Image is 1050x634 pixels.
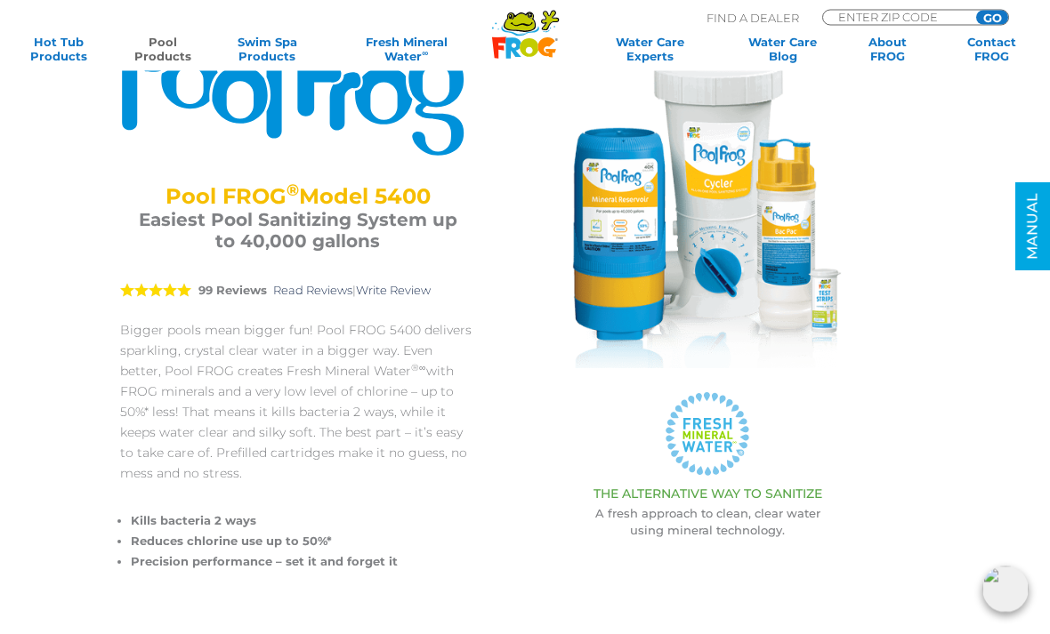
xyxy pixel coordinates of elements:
p: Bigger pools mean bigger fun! Pool FROG 5400 delivers sparkling, crystal clear water in a bigger ... [120,321,475,485]
a: AboutFROG [847,35,928,63]
a: ContactFROG [951,35,1032,63]
a: Water CareExperts [581,35,719,63]
sup: ∞ [422,48,428,58]
a: MANUAL [1015,183,1050,271]
a: Swim SpaProducts [227,35,308,63]
li: Reduces chlorine use up to 50%* [131,532,475,552]
a: Hot TubProducts [18,35,99,63]
a: Fresh MineralWater∞ [331,35,482,63]
a: Write Review [356,284,431,298]
a: Water CareBlog [742,35,823,63]
li: Precision performance – set it and forget it [131,552,475,573]
strong: 99 Reviews [198,284,267,298]
h3: Easiest Pool Sanitizing System up to 40,000 gallons [138,210,457,253]
div: | [120,263,475,321]
h3: THE ALTERNATIVE WAY TO SANITIZE [512,487,903,502]
img: Product Logo [120,13,475,158]
a: Read Reviews [273,284,352,298]
span: 5 [120,284,191,298]
sup: ® [287,181,299,201]
p: Find A Dealer [707,10,799,26]
img: openIcon [982,566,1029,613]
input: Zip Code Form [836,11,957,23]
p: A fresh approach to clean, clear water using mineral technology. [512,506,903,540]
h2: Pool FROG Model 5400 [138,185,457,210]
li: Kills bacteria 2 ways [131,511,475,532]
a: PoolProducts [122,35,203,63]
sup: ®∞ [411,363,426,374]
input: GO [976,11,1008,25]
